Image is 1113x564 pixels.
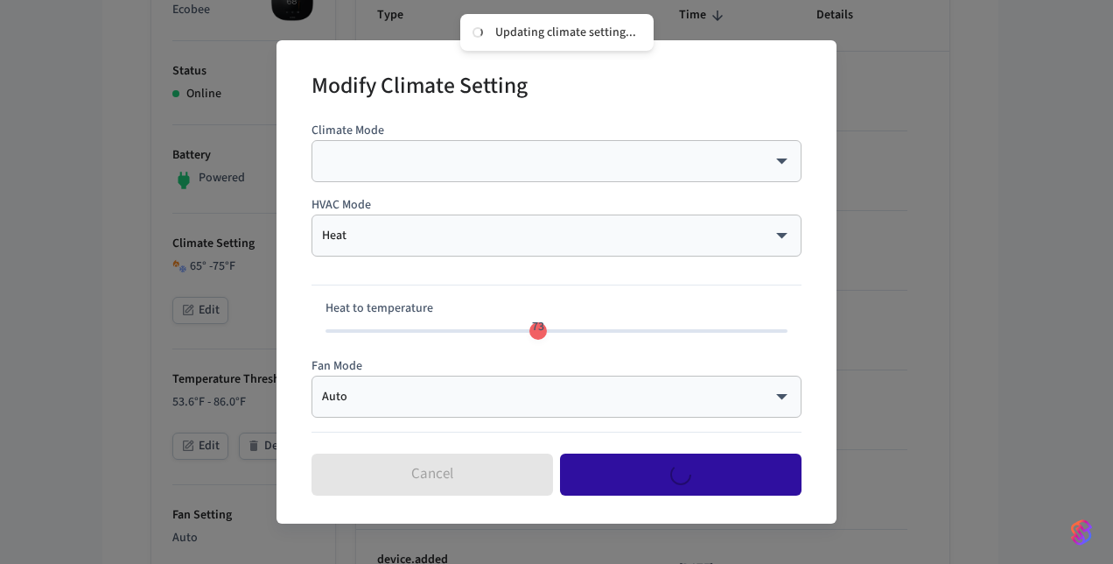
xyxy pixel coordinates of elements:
div: Updating climate setting... [495,25,636,40]
span: 73 [532,318,544,335]
p: Heat to temperature [325,300,787,318]
h2: Modify Climate Setting [311,61,528,115]
p: Climate Mode [311,122,801,140]
p: HVAC Mode [311,196,801,215]
img: SeamLogoGradient.69752ec5.svg [1071,518,1092,546]
p: Fan Mode [311,357,801,376]
div: Heat [322,227,791,244]
div: Auto [322,388,791,405]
